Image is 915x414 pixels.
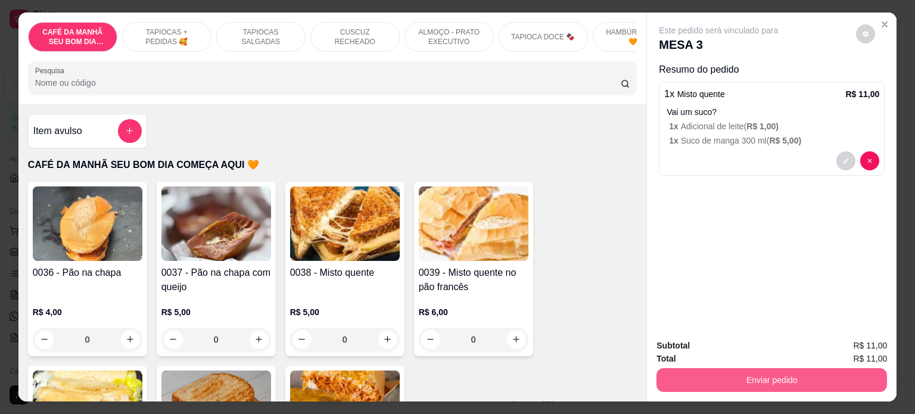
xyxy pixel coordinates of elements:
[659,36,778,53] p: MESA 3
[35,66,69,76] label: Pesquisa
[875,15,894,34] button: Close
[664,87,725,101] p: 1 x
[132,27,201,46] p: TAPIOCAS + PEDIDAS 🥰
[33,306,142,318] p: R$ 4,00
[669,135,879,147] p: Suco de manga 300 ml (
[419,266,528,294] h4: 0039 - Misto quente no pão francês
[161,266,271,294] h4: 0037 - Pão na chapa com queijo
[511,32,575,42] p: TAPIOCA DOCE 🍫
[320,27,390,46] p: CUSCUZ RECHEADO
[860,151,879,170] button: decrease-product-quantity
[603,27,672,46] p: HAMBÚRGUER 🍔 🧡🍟
[419,306,528,318] p: R$ 6,00
[118,119,142,143] button: add-separate-item
[669,122,680,131] span: 1 x
[656,341,690,350] strong: Subtotal
[38,27,107,46] p: CAFÉ DA MANHÃ SEU BOM DIA COMEÇA AQUI 🧡
[853,352,887,365] span: R$ 11,00
[28,158,637,172] p: CAFÉ DA MANHÃ SEU BOM DIA COMEÇA AQUI 🧡
[290,266,400,280] h4: 0038 - Misto quente
[226,27,295,46] p: TAPIOCAS SALGADAS
[35,77,621,89] input: Pesquisa
[669,136,680,145] span: 1 x
[853,339,887,352] span: R$ 11,00
[415,27,484,46] p: ALMOÇO - PRATO EXECUTIVO
[290,186,400,261] img: product-image
[161,306,271,318] p: R$ 5,00
[836,151,855,170] button: decrease-product-quantity
[656,354,676,363] strong: Total
[33,186,142,261] img: product-image
[769,136,801,145] span: R$ 5,00 )
[667,106,879,118] p: Vai um suco?
[856,24,875,43] button: decrease-product-quantity
[659,24,778,36] p: Este pedido será vinculado para
[33,124,82,138] h4: Item avulso
[669,120,879,132] p: Adicional de leite (
[677,89,725,99] span: Misto quente
[290,306,400,318] p: R$ 5,00
[845,88,879,100] p: R$ 11,00
[33,266,142,280] h4: 0036 - Pão na chapa
[419,186,528,261] img: product-image
[746,122,779,131] span: R$ 1,00 )
[659,63,885,77] p: Resumo do pedido
[656,368,887,392] button: Enviar pedido
[161,186,271,261] img: product-image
